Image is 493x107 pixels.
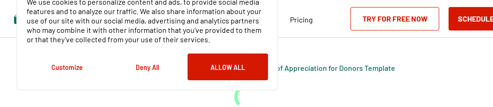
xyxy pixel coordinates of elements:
[107,53,188,80] button: Deny All
[290,13,313,24] a: Pricing
[14,12,67,24] img: Sertifier | Digital Credentialing Platform
[350,7,439,31] a: Try for Free Now
[27,53,107,80] button: Customize
[290,15,313,24] span: Pricing
[239,63,395,72] a: Certificate of Appreciation for Donors​ Template
[188,53,268,80] button: Allow All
